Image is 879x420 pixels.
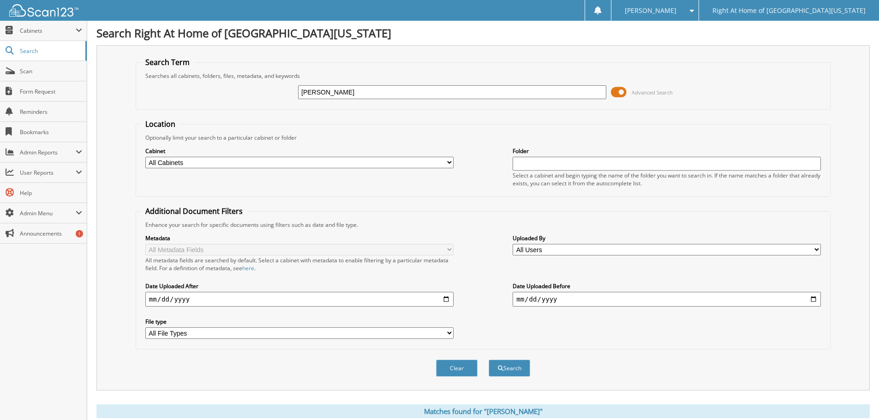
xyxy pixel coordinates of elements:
[513,282,821,290] label: Date Uploaded Before
[489,360,530,377] button: Search
[20,189,82,197] span: Help
[145,318,454,325] label: File type
[145,282,454,290] label: Date Uploaded After
[141,57,194,67] legend: Search Term
[513,147,821,155] label: Folder
[96,25,870,41] h1: Search Right At Home of [GEOGRAPHIC_DATA][US_STATE]
[436,360,478,377] button: Clear
[141,134,825,142] div: Optionally limit your search to a particular cabinet or folder
[20,47,81,55] span: Search
[20,209,76,217] span: Admin Menu
[141,119,180,129] legend: Location
[712,8,866,13] span: Right At Home of [GEOGRAPHIC_DATA][US_STATE]
[145,147,454,155] label: Cabinet
[141,221,825,229] div: Enhance your search for specific documents using filters such as date and file type.
[76,230,83,237] div: 1
[632,89,673,96] span: Advanced Search
[242,264,254,272] a: here
[20,27,76,35] span: Cabinets
[141,72,825,80] div: Searches all cabinets, folders, files, metadata, and keywords
[9,4,78,17] img: scan123-logo-white.svg
[20,148,76,156] span: Admin Reports
[20,169,76,177] span: User Reports
[145,256,454,272] div: All metadata fields are searched by default. Select a cabinet with metadata to enable filtering b...
[145,234,454,242] label: Metadata
[513,292,821,307] input: end
[513,172,821,187] div: Select a cabinet and begin typing the name of the folder you want to search in. If the name match...
[20,128,82,136] span: Bookmarks
[20,67,82,75] span: Scan
[145,292,454,307] input: start
[20,230,82,237] span: Announcements
[513,234,821,242] label: Uploaded By
[141,206,247,216] legend: Additional Document Filters
[625,8,676,13] span: [PERSON_NAME]
[20,108,82,116] span: Reminders
[96,404,870,418] div: Matches found for "[PERSON_NAME]"
[20,88,82,95] span: Form Request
